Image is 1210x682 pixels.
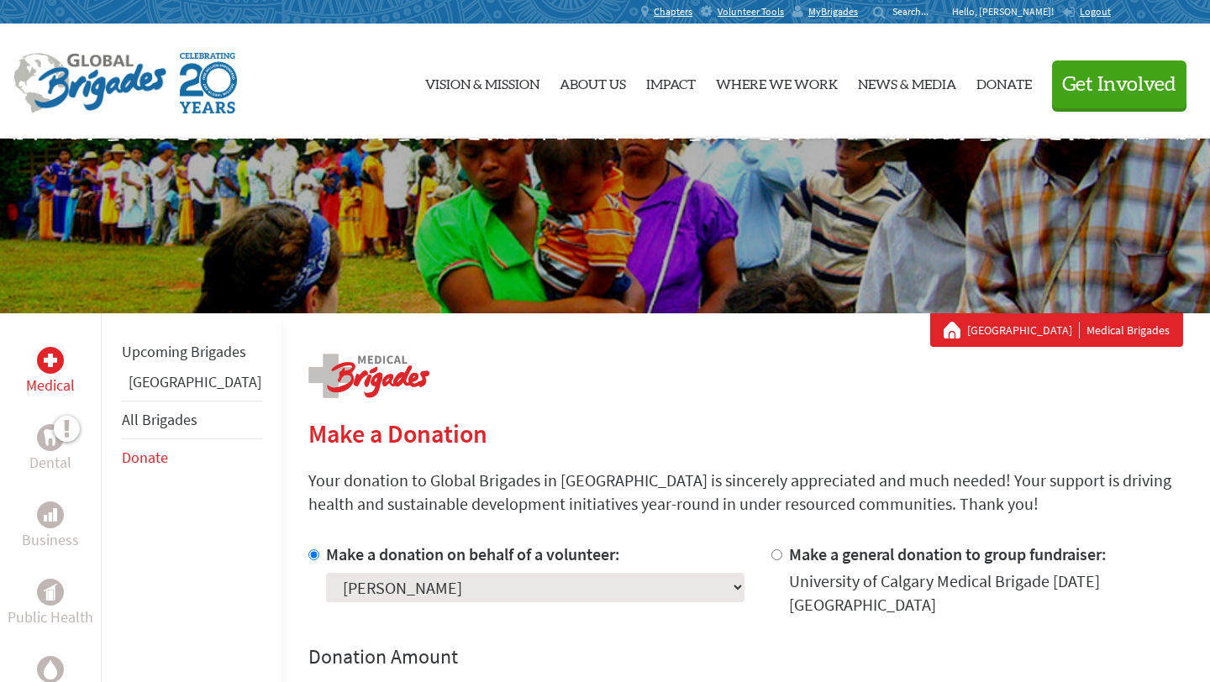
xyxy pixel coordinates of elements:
div: University of Calgary Medical Brigade [DATE] [GEOGRAPHIC_DATA] [789,569,1183,616]
a: Donate [122,448,168,467]
p: Public Health [8,606,93,629]
a: Donate [976,38,1032,125]
a: Impact [646,38,696,125]
div: Medical [37,347,64,374]
div: Medical Brigades [944,322,1170,338]
div: Dental [37,424,64,451]
a: All Brigades [122,410,197,429]
p: Hello, [PERSON_NAME]! [952,5,1062,18]
a: Where We Work [716,38,838,125]
img: Water [44,659,57,679]
h2: Make a Donation [308,418,1183,449]
img: Public Health [44,584,57,601]
p: Your donation to Global Brigades in [GEOGRAPHIC_DATA] is sincerely appreciated and much needed! Y... [308,469,1183,516]
div: Business [37,501,64,528]
a: MedicalMedical [26,347,75,397]
img: Global Brigades Logo [13,53,166,113]
a: Public HealthPublic Health [8,579,93,629]
p: Medical [26,374,75,397]
img: Dental [44,429,57,445]
span: Volunteer Tools [718,5,784,18]
a: DentalDental [29,424,71,475]
li: Donate [122,439,261,476]
h4: Donation Amount [308,643,1183,670]
span: MyBrigades [808,5,858,18]
p: Dental [29,451,71,475]
span: Logout [1080,5,1111,18]
div: Public Health [37,579,64,606]
img: Global Brigades Celebrating 20 Years [180,53,237,113]
label: Make a general donation to group fundraiser: [789,543,1107,564]
a: Upcoming Brigades [122,342,246,361]
a: News & Media [858,38,956,125]
a: Vision & Mission [425,38,539,125]
p: Business [22,528,79,552]
li: All Brigades [122,401,261,439]
li: Panama [122,370,261,401]
input: Search... [892,5,940,18]
label: Make a donation on behalf of a volunteer: [326,543,620,564]
button: Get Involved [1052,60,1186,108]
a: [GEOGRAPHIC_DATA] [967,322,1080,338]
li: Upcoming Brigades [122,333,261,370]
span: Chapters [654,5,692,18]
a: [GEOGRAPHIC_DATA] [129,372,261,391]
a: Logout [1062,5,1111,18]
span: Get Involved [1062,75,1176,95]
img: logo-medical.png [308,354,429,398]
img: Medical [44,354,57,367]
a: About Us [560,38,626,125]
a: BusinessBusiness [22,501,79,552]
img: Business [44,508,57,522]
